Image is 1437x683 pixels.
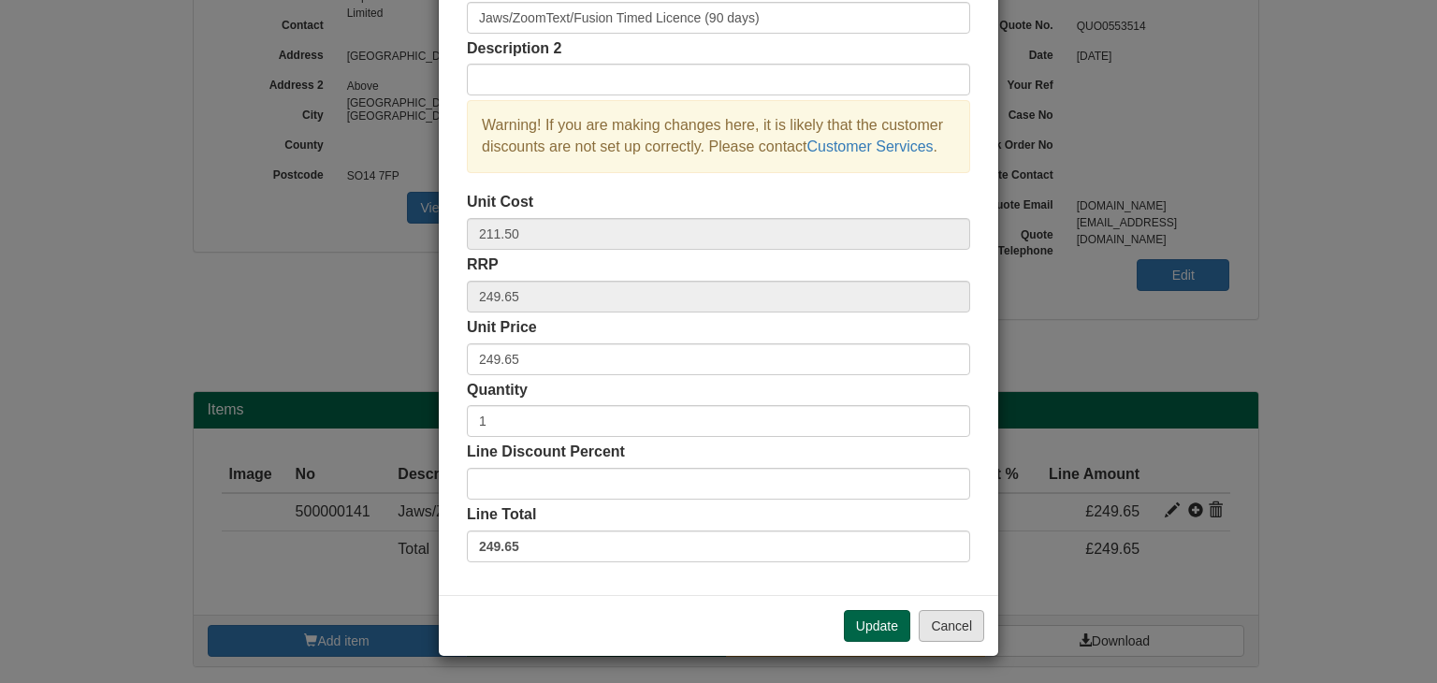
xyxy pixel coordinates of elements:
[467,254,499,276] label: RRP
[467,442,625,463] label: Line Discount Percent
[467,38,561,60] label: Description 2
[467,530,970,562] label: 249.65
[467,380,528,401] label: Quantity
[806,138,933,154] a: Customer Services
[919,610,984,642] button: Cancel
[467,100,970,173] div: Warning! If you are making changes here, it is likely that the customer discounts are not set up ...
[467,192,533,213] label: Unit Cost
[844,610,910,642] button: Update
[467,504,536,526] label: Line Total
[467,317,537,339] label: Unit Price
